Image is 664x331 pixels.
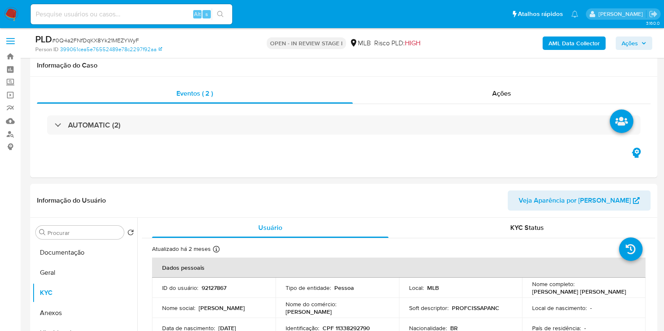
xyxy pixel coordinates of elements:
[510,223,544,232] span: KYC Status
[212,8,229,20] button: search-icon
[205,10,208,18] span: s
[598,10,646,18] p: jonathan.shikay@mercadolivre.com
[47,229,121,237] input: Procurar
[127,229,134,238] button: Retornar ao pedido padrão
[152,245,211,253] p: Atualizado há 2 meses
[452,304,499,312] p: PROFCISSAPANC
[31,9,232,20] input: Pesquise usuários ou casos...
[152,258,646,278] th: Dados pessoais
[286,300,336,308] p: Nome do comércio :
[37,61,651,70] h1: Informação do Caso
[616,36,652,50] button: Ações
[518,10,563,18] span: Atalhos rápidos
[52,36,139,44] span: # 0Q4a2FNfDqKX8Yk21MEZYWyF
[409,284,424,292] p: Local :
[194,10,201,18] span: Alt
[374,39,420,48] span: Risco PLD:
[47,115,640,135] div: AUTOMATIC (2)
[32,303,137,323] button: Anexos
[532,288,626,295] p: [PERSON_NAME] [PERSON_NAME]
[68,120,121,130] h3: AUTOMATIC (2)
[286,284,331,292] p: Tipo de entidade :
[32,242,137,263] button: Documentação
[35,32,52,46] b: PLD
[32,263,137,283] button: Geral
[532,280,575,288] p: Nome completo :
[267,37,346,49] p: OPEN - IN REVIEW STAGE I
[60,46,162,53] a: 399061cea5e76552489e78c2297f92aa
[519,190,631,211] span: Veja Aparência por [PERSON_NAME]
[508,190,651,211] button: Veja Aparência por [PERSON_NAME]
[405,38,420,48] span: HIGH
[349,39,371,48] div: MLB
[492,89,511,98] span: Ações
[202,284,226,292] p: 92127867
[286,308,332,315] p: [PERSON_NAME]
[427,284,439,292] p: MLB
[39,229,46,236] button: Procurar
[590,304,592,312] p: -
[199,304,245,312] p: [PERSON_NAME]
[162,284,198,292] p: ID do usuário :
[622,36,638,50] span: Ações
[35,46,58,53] b: Person ID
[649,10,658,18] a: Sair
[409,304,449,312] p: Soft descriptor :
[571,10,578,18] a: Notificações
[32,283,137,303] button: KYC
[258,223,282,232] span: Usuário
[334,284,354,292] p: Pessoa
[543,36,606,50] button: AML Data Collector
[176,89,213,98] span: Eventos ( 2 )
[532,304,587,312] p: Local de nascimento :
[37,196,106,205] h1: Informação do Usuário
[549,36,600,50] b: AML Data Collector
[162,304,195,312] p: Nome social :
